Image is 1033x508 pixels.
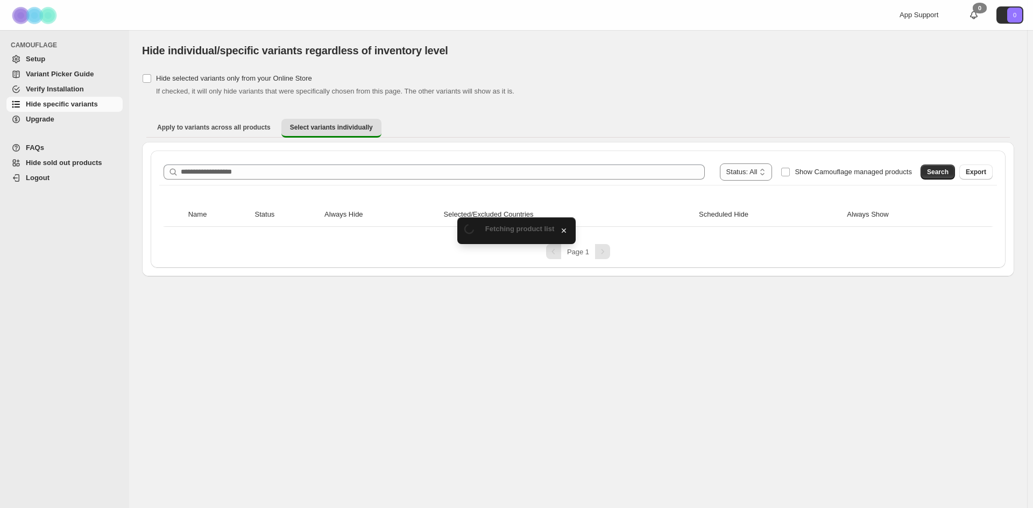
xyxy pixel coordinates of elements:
[159,244,997,259] nav: Pagination
[142,142,1014,276] div: Select variants individually
[921,164,955,180] button: Search
[156,87,514,95] span: If checked, it will only hide variants that were specifically chosen from this page. The other va...
[11,41,124,49] span: CAMOUFLAGE
[6,52,123,67] a: Setup
[156,74,312,82] span: Hide selected variants only from your Online Store
[441,203,696,227] th: Selected/Excluded Countries
[26,159,102,167] span: Hide sold out products
[26,174,49,182] span: Logout
[281,119,381,138] button: Select variants individually
[966,168,986,176] span: Export
[973,3,987,13] div: 0
[844,203,971,227] th: Always Show
[795,168,912,176] span: Show Camouflage managed products
[185,203,252,227] th: Name
[6,140,123,155] a: FAQs
[6,170,123,185] a: Logout
[26,144,44,152] span: FAQs
[26,100,98,108] span: Hide specific variants
[6,97,123,112] a: Hide specific variants
[26,115,54,123] span: Upgrade
[567,248,589,256] span: Page 1
[6,112,123,127] a: Upgrade
[485,225,555,233] span: Fetching product list
[1007,8,1022,23] span: Avatar with initials 0
[6,67,123,82] a: Variant Picker Guide
[927,168,949,176] span: Search
[900,11,938,19] span: App Support
[6,82,123,97] a: Verify Installation
[959,164,993,180] button: Export
[968,10,979,20] a: 0
[26,85,84,93] span: Verify Installation
[321,203,441,227] th: Always Hide
[148,119,279,136] button: Apply to variants across all products
[9,1,62,30] img: Camouflage
[157,123,271,132] span: Apply to variants across all products
[26,70,94,78] span: Variant Picker Guide
[1013,12,1016,18] text: 0
[6,155,123,170] a: Hide sold out products
[290,123,373,132] span: Select variants individually
[26,55,45,63] span: Setup
[696,203,844,227] th: Scheduled Hide
[996,6,1023,24] button: Avatar with initials 0
[142,45,448,56] span: Hide individual/specific variants regardless of inventory level
[252,203,322,227] th: Status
